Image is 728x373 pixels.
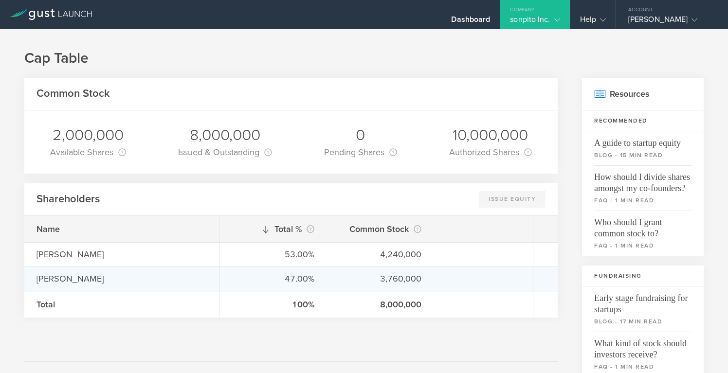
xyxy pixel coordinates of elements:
[339,222,421,236] div: Common Stock
[324,145,397,159] div: Pending Shares
[178,125,272,145] div: 8,000,000
[582,78,704,110] h2: Resources
[594,286,692,315] span: Early stage fundraising for startups
[232,222,314,236] div: Total %
[594,196,692,205] small: faq - 1 min read
[582,165,704,211] a: How should I divide shares amongst my co-founders?faq - 1 min read
[232,298,314,311] div: 100%
[36,298,207,311] div: Total
[582,131,704,165] a: A guide to startup equityblog - 15 min read
[594,131,692,149] span: A guide to startup equity
[24,49,704,68] h1: Cap Table
[339,248,421,261] div: 4,240,000
[449,125,532,145] div: 10,000,000
[582,110,704,131] h3: Recommended
[594,332,692,360] span: What kind of stock should investors receive?
[36,223,207,235] div: Name
[232,272,314,285] div: 47.00%
[50,145,126,159] div: Available Shares
[582,211,704,256] a: Who should I grant common stock to?faq - 1 min read
[594,165,692,194] span: How should I divide shares amongst my co-founders?
[36,248,207,261] div: [PERSON_NAME]
[36,272,207,285] div: [PERSON_NAME]
[594,151,692,160] small: blog - 15 min read
[339,272,421,285] div: 3,760,000
[594,211,692,239] span: Who should I grant common stock to?
[679,326,728,373] iframe: Chat Widget
[324,125,397,145] div: 0
[582,286,704,332] a: Early stage fundraising for startupsblog - 17 min read
[451,15,490,29] div: Dashboard
[510,15,560,29] div: sonpito Inc.
[50,125,126,145] div: 2,000,000
[582,266,704,286] h3: Fundraising
[178,145,272,159] div: Issued & Outstanding
[36,87,110,101] h2: Common Stock
[232,248,314,261] div: 53.00%
[339,298,421,311] div: 8,000,000
[36,192,100,206] h2: Shareholders
[594,362,692,371] small: faq - 1 min read
[594,317,692,326] small: blog - 17 min read
[580,15,606,29] div: Help
[628,15,711,29] div: [PERSON_NAME]
[449,145,532,159] div: Authorized Shares
[594,241,692,250] small: faq - 1 min read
